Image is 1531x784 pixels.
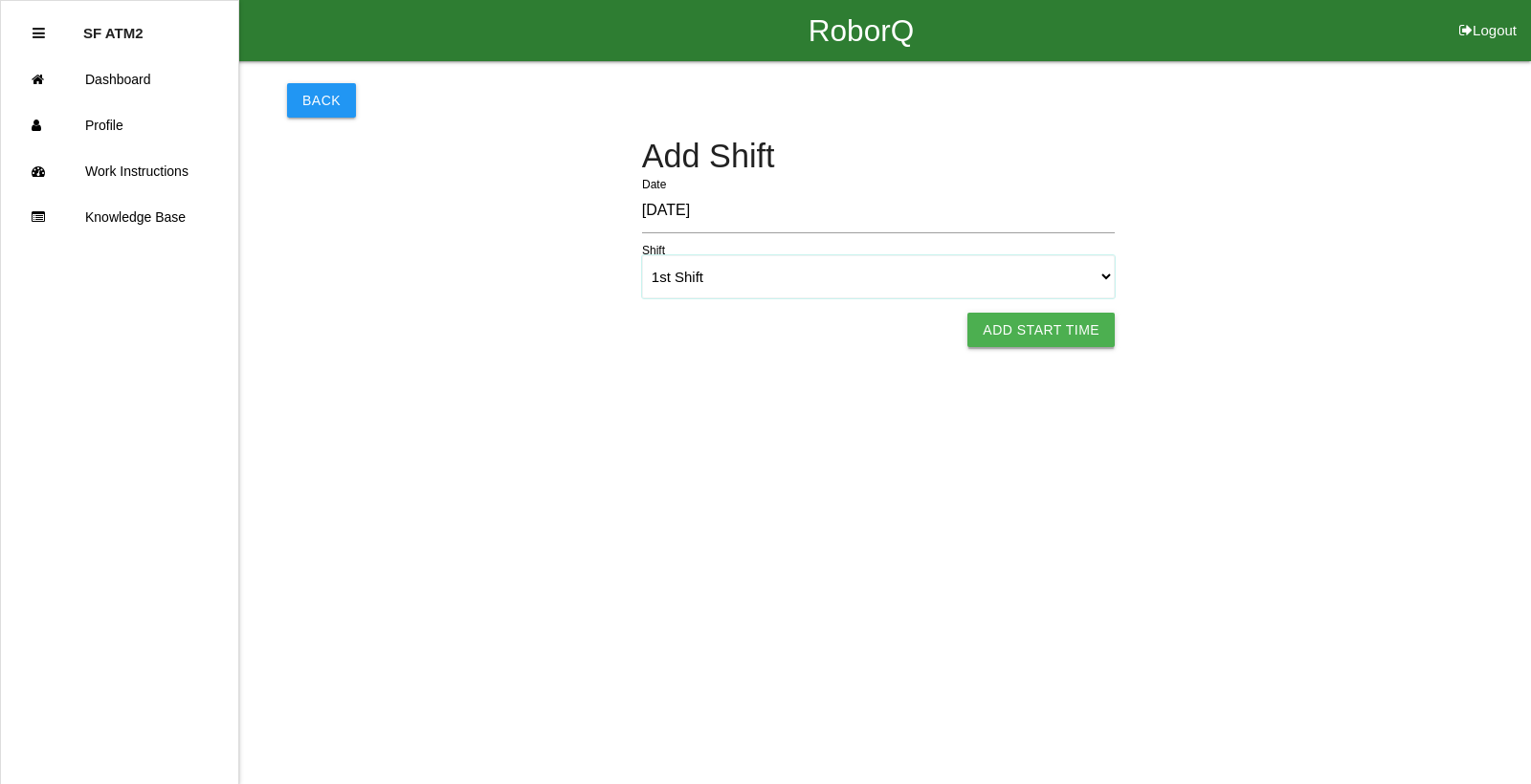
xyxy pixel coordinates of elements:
a: Profile [1,102,238,148]
label: Shift [642,242,665,259]
p: SF ATM2 [83,11,144,41]
button: Add Start Time [967,313,1115,347]
button: Back [287,83,356,118]
div: Close [33,11,45,56]
a: Work Instructions [1,148,238,194]
label: Date [642,176,666,193]
a: Knowledge Base [1,194,238,240]
h4: Add Shift [642,139,1115,175]
a: Dashboard [1,56,238,102]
